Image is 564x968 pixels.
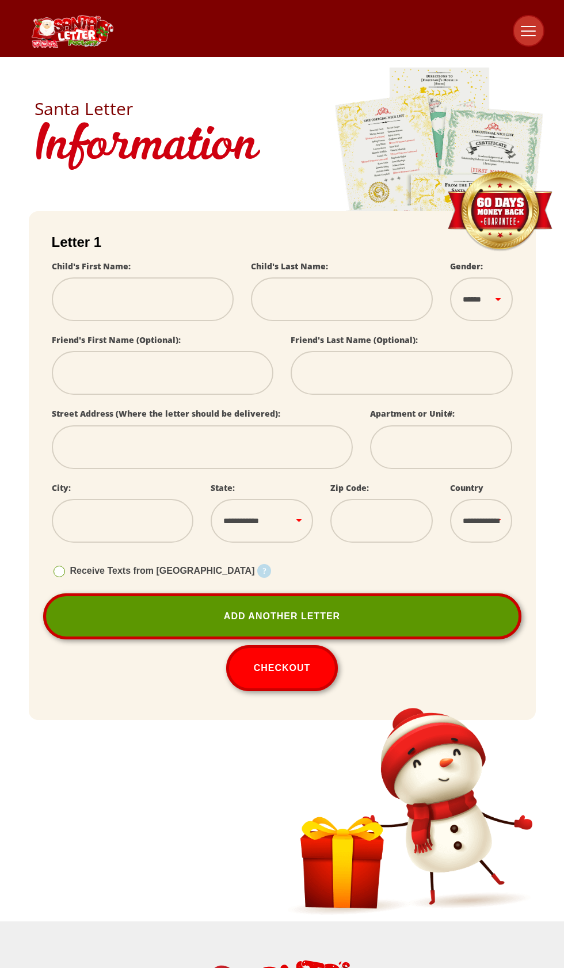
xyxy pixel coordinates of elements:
h2: Santa Letter [35,100,530,117]
label: Country [450,482,483,493]
label: City: [52,482,71,493]
img: Santa Letter Logo [29,15,115,48]
label: Apartment or Unit#: [370,408,455,419]
a: Add Another Letter [43,593,521,639]
label: Friend's Last Name (Optional): [291,334,418,345]
img: Snowman [282,703,536,919]
label: Street Address (Where the letter should be delivered): [52,408,280,419]
label: Child's First Name: [52,261,131,272]
img: Money Back Guarantee [447,171,553,252]
label: State: [211,482,235,493]
span: Receive Texts from [GEOGRAPHIC_DATA] [70,566,255,576]
label: Friend's First Name (Optional): [52,334,181,345]
label: Child's Last Name: [251,261,328,272]
button: Checkout [226,645,338,691]
h2: Letter 1 [52,234,513,250]
label: Gender: [450,261,483,272]
h1: Information [35,117,530,177]
label: Zip Code: [330,482,369,493]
